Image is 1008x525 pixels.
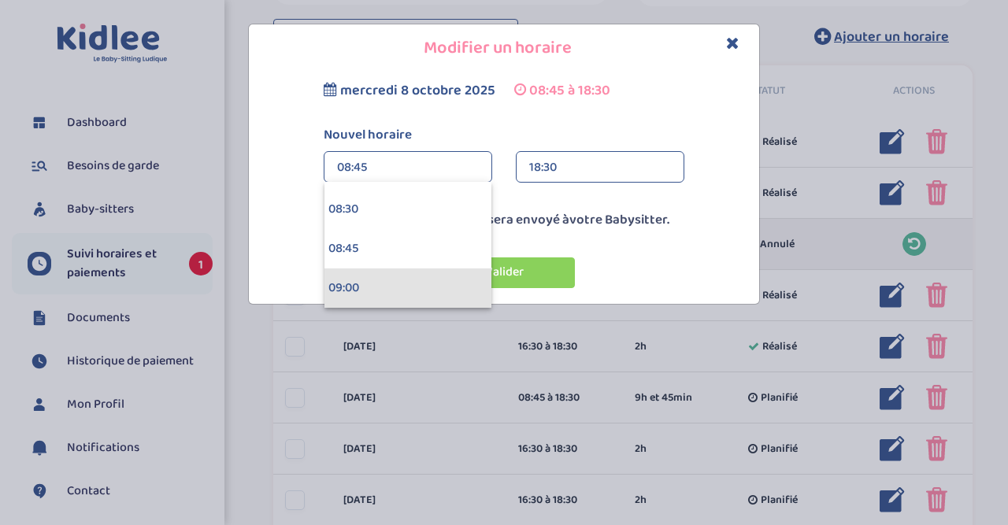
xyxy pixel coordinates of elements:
div: 09:00 [324,268,491,308]
span: votre Babysitter. [569,209,669,231]
label: Nouvel horaire [312,125,696,146]
h4: Modifier un horaire [261,36,747,61]
button: Close [726,35,739,53]
div: 18:30 [529,152,671,183]
div: 08:30 [324,190,491,229]
span: mercredi 8 octobre 2025 [340,79,495,102]
button: Valider [433,257,575,288]
span: 08:45 à 18:30 [529,79,610,102]
div: 08:45 [337,152,479,183]
p: Un e-mail de notification sera envoyé à [253,210,755,231]
div: 08:45 [324,229,491,268]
